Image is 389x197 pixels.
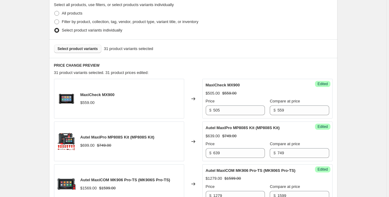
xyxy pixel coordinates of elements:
span: 31 product variants selected [104,46,153,52]
div: $1279.00 [206,175,222,182]
span: Price [206,99,215,103]
div: $505.00 [206,90,220,96]
span: Autel MaxiCOM MK906 Pro-TS (MK906S Pro-TS) [206,168,296,173]
span: Compare at price [270,142,300,146]
span: Edited [317,167,328,172]
span: Select all products, use filters, or select products variants individually [54,2,174,7]
div: $639.00 [206,133,220,139]
span: Select product variants individually [62,28,122,32]
span: $ [273,108,276,112]
img: MX900-01_80x.png [57,90,76,108]
div: $699.00 [80,142,95,149]
span: $ [273,151,276,155]
strike: $1599.00 [99,185,116,191]
div: $1569.00 [80,185,97,191]
span: Edited [317,124,328,129]
span: Autel MaxiCOM MK906 Pro-TS (MK906S Pro-TS) [80,178,170,182]
span: Filter by product, collection, tag, vendor, product type, variant title, or inventory [62,19,198,24]
span: Edited [317,82,328,86]
div: $559.00 [80,100,95,106]
button: Select product variants [54,45,102,53]
span: Select product variants [58,46,98,51]
span: Compare at price [270,99,300,103]
span: MaxiCheck MX900 [206,83,240,87]
span: Price [206,184,215,189]
span: MaxiCheck MX900 [80,92,115,97]
span: $ [209,108,211,112]
span: Price [206,142,215,146]
img: MP808SKIT-1_80x.png [57,132,76,151]
strike: $1599.00 [225,175,241,182]
strike: $559.00 [222,90,237,96]
strike: $749.00 [222,133,237,139]
img: MK906Prots_80x.png [57,175,76,193]
strike: $749.00 [97,142,111,149]
span: 31 product variants selected. 31 product prices edited: [54,70,149,75]
span: Autel MaxiPro MP808S Kit (MP808S Kit) [80,135,154,139]
span: Compare at price [270,184,300,189]
span: Autel MaxiPro MP808S Kit (MP808S Kit) [206,125,280,130]
span: $ [209,151,211,155]
span: All products [62,11,83,15]
h6: PRICE CHANGE PREVIEW [54,63,333,68]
